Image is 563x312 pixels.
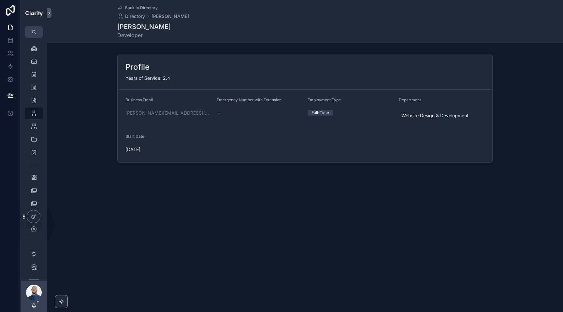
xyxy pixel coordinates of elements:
iframe: Spotlight [1,31,12,43]
img: App logo [25,8,43,18]
span: [DATE] [125,146,302,153]
div: scrollable content [21,38,47,281]
div: Full-Time [311,110,329,116]
a: [PERSON_NAME][EMAIL_ADDRESS][PERSON_NAME][DOMAIN_NAME] [125,110,211,116]
span: Years of Service: 2.4 [125,75,170,81]
span: Start Date [125,134,144,139]
span: Directory [125,13,145,20]
a: Back to Directory [117,5,158,10]
span: Developer [117,31,171,39]
span: Employment Type [308,97,341,102]
a: [PERSON_NAME] [152,13,189,20]
a: Directory [117,13,145,20]
span: Website Design & Development [401,112,469,119]
span: Department [399,97,421,102]
a: Website Design & Development [399,111,471,120]
span: Back to Directory [125,5,158,10]
h2: Profile [125,62,150,72]
span: Business Email [125,97,153,102]
span: Emergency Number with Extension [217,97,281,102]
h1: [PERSON_NAME] [117,22,171,31]
span: -- [217,110,221,116]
